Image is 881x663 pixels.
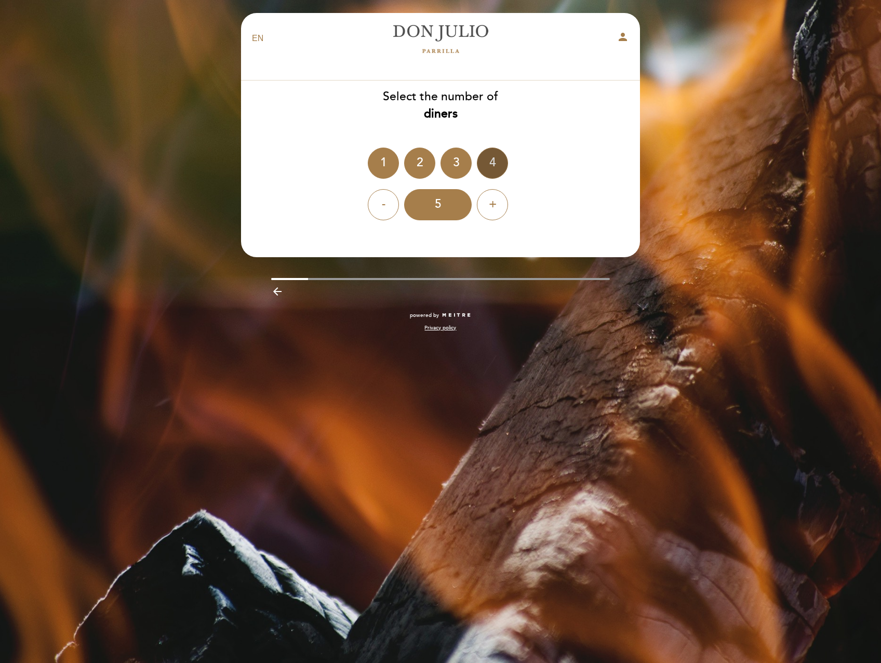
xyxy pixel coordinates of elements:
[404,189,472,220] div: 5
[442,313,471,318] img: MEITRE
[424,324,456,331] a: Privacy policy
[368,148,399,179] div: 1
[617,31,629,43] i: person
[440,148,472,179] div: 3
[368,189,399,220] div: -
[376,24,505,53] a: [PERSON_NAME]
[271,285,284,298] i: arrow_backward
[410,312,471,319] a: powered by
[404,148,435,179] div: 2
[241,88,640,123] div: Select the number of
[617,31,629,47] button: person
[477,189,508,220] div: +
[424,107,458,121] b: diners
[477,148,508,179] div: 4
[410,312,439,319] span: powered by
